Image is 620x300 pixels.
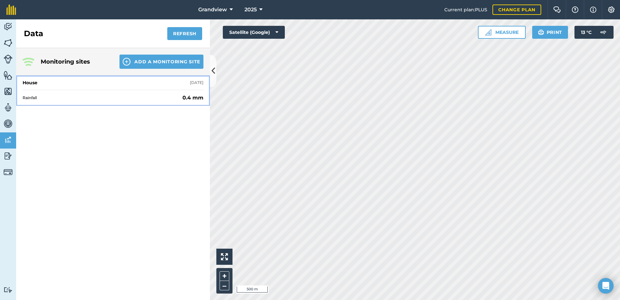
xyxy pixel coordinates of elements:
button: + [220,271,229,281]
img: svg+xml;base64,PHN2ZyB4bWxucz0iaHR0cDovL3d3dy53My5vcmcvMjAwMC9zdmciIHdpZHRoPSIxOSIgaGVpZ2h0PSIyNC... [538,28,544,36]
img: svg+xml;base64,PD94bWwgdmVyc2lvbj0iMS4wIiBlbmNvZGluZz0idXRmLTgiPz4KPCEtLSBHZW5lcmF0b3I6IEFkb2JlIE... [4,55,13,64]
img: svg+xml;base64,PD94bWwgdmVyc2lvbj0iMS4wIiBlbmNvZGluZz0idXRmLTgiPz4KPCEtLSBHZW5lcmF0b3I6IEFkb2JlIE... [597,26,610,39]
img: svg+xml;base64,PD94bWwgdmVyc2lvbj0iMS4wIiBlbmNvZGluZz0idXRmLTgiPz4KPCEtLSBHZW5lcmF0b3I6IEFkb2JlIE... [4,151,13,161]
span: 13 ° C [581,26,592,39]
img: svg+xml;base64,PHN2ZyB4bWxucz0iaHR0cDovL3d3dy53My5vcmcvMjAwMC9zdmciIHdpZHRoPSI1NiIgaGVpZ2h0PSI2MC... [4,38,13,48]
img: svg+xml;base64,PD94bWwgdmVyc2lvbj0iMS4wIiBlbmNvZGluZz0idXRmLTgiPz4KPCEtLSBHZW5lcmF0b3I6IEFkb2JlIE... [4,22,13,32]
span: Rainfall [23,95,180,100]
img: svg+xml;base64,PHN2ZyB4bWxucz0iaHR0cDovL3d3dy53My5vcmcvMjAwMC9zdmciIHdpZHRoPSI1NiIgaGVpZ2h0PSI2MC... [4,70,13,80]
img: Four arrows, one pointing top left, one top right, one bottom right and the last bottom left [221,253,228,260]
button: Refresh [167,27,202,40]
img: svg+xml;base64,PD94bWwgdmVyc2lvbj0iMS4wIiBlbmNvZGluZz0idXRmLTgiPz4KPCEtLSBHZW5lcmF0b3I6IEFkb2JlIE... [4,287,13,293]
button: Satellite (Google) [223,26,285,39]
a: House[DATE]Rainfall0.4 mm [16,76,210,106]
img: A cog icon [607,6,615,13]
div: House [23,79,37,86]
img: svg+xml;base64,PD94bWwgdmVyc2lvbj0iMS4wIiBlbmNvZGluZz0idXRmLTgiPz4KPCEtLSBHZW5lcmF0b3I6IEFkb2JlIE... [4,119,13,129]
img: svg+xml;base64,PHN2ZyB4bWxucz0iaHR0cDovL3d3dy53My5vcmcvMjAwMC9zdmciIHdpZHRoPSIxNyIgaGVpZ2h0PSIxNy... [590,6,596,14]
button: 13 °C [574,26,614,39]
img: Two speech bubbles overlapping with the left bubble in the forefront [553,6,561,13]
span: Grandview [198,6,227,14]
button: – [220,281,229,290]
img: svg+xml;base64,PD94bWwgdmVyc2lvbj0iMS4wIiBlbmNvZGluZz0idXRmLTgiPz4KPCEtLSBHZW5lcmF0b3I6IEFkb2JlIE... [4,168,13,177]
img: Three radiating wave signals [23,58,34,66]
img: svg+xml;base64,PD94bWwgdmVyc2lvbj0iMS4wIiBlbmNvZGluZz0idXRmLTgiPz4KPCEtLSBHZW5lcmF0b3I6IEFkb2JlIE... [4,103,13,112]
button: Print [532,26,568,39]
h2: Data [24,28,43,39]
img: svg+xml;base64,PD94bWwgdmVyc2lvbj0iMS4wIiBlbmNvZGluZz0idXRmLTgiPz4KPCEtLSBHZW5lcmF0b3I6IEFkb2JlIE... [4,135,13,145]
strong: 0.4 mm [182,94,203,102]
img: Ruler icon [485,29,491,36]
button: Add a Monitoring Site [119,55,203,69]
img: fieldmargin Logo [6,5,16,15]
span: 2025 [244,6,257,14]
img: svg+xml;base64,PHN2ZyB4bWxucz0iaHR0cDovL3d3dy53My5vcmcvMjAwMC9zdmciIHdpZHRoPSIxNCIgaGVpZ2h0PSIyNC... [123,58,130,66]
span: Current plan : PLUS [444,6,487,13]
img: svg+xml;base64,PHN2ZyB4bWxucz0iaHR0cDovL3d3dy53My5vcmcvMjAwMC9zdmciIHdpZHRoPSI1NiIgaGVpZ2h0PSI2MC... [4,87,13,96]
div: [DATE] [190,80,203,85]
h4: Monitoring sites [41,57,109,66]
div: Open Intercom Messenger [598,278,614,294]
img: A question mark icon [571,6,579,13]
a: Change plan [492,5,541,15]
button: Measure [478,26,526,39]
